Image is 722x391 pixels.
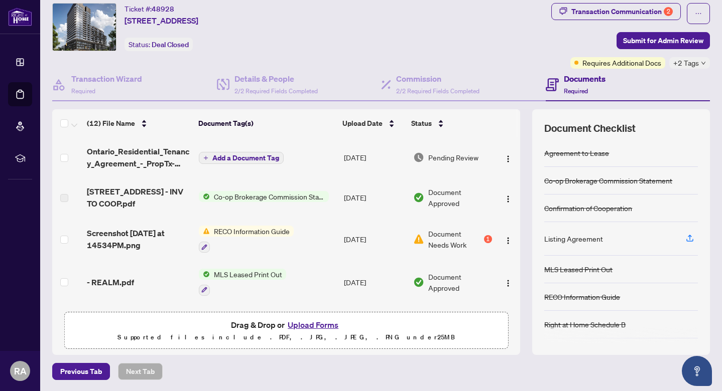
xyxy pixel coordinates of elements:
[411,118,432,129] span: Status
[544,121,636,135] span: Document Checklist
[396,73,479,85] h4: Commission
[199,226,294,253] button: Status IconRECO Information Guide
[413,152,424,163] img: Document Status
[87,118,135,129] span: (12) File Name
[71,73,142,85] h4: Transaction Wizard
[500,231,516,247] button: Logo
[340,218,409,261] td: [DATE]
[212,154,279,161] span: Add a Document Tag
[428,228,482,250] span: Document Needs Work
[338,109,407,137] th: Upload Date
[504,237,512,245] img: Logo
[199,269,210,280] img: Status Icon
[664,7,673,16] div: 2
[544,203,632,214] div: Confirmation of Cooperation
[199,151,284,164] button: Add a Document Tag
[199,152,284,164] button: Add a Document Tag
[407,109,493,137] th: Status
[428,186,492,209] span: Document Approved
[87,227,191,251] span: Screenshot [DATE] at 14534PM.png
[199,191,210,202] img: Status Icon
[8,8,32,26] img: logo
[125,15,198,27] span: [STREET_ADDRESS]
[504,279,512,287] img: Logo
[701,61,706,66] span: down
[14,364,27,378] span: RA
[428,152,478,163] span: Pending Review
[617,32,710,49] button: Submit for Admin Review
[125,3,174,15] div: Ticket #:
[340,137,409,177] td: [DATE]
[484,235,492,243] div: 1
[544,264,613,275] div: MLS Leased Print Out
[564,87,588,95] span: Required
[564,73,606,85] h4: Documents
[551,3,681,20] button: Transaction Communication2
[231,318,341,331] span: Drag & Drop or
[340,261,409,304] td: [DATE]
[125,38,193,51] div: Status:
[210,226,294,237] span: RECO Information Guide
[544,291,620,302] div: RECO Information Guide
[199,269,286,296] button: Status IconMLS Leased Print Out
[413,277,424,288] img: Document Status
[695,10,702,17] span: ellipsis
[500,189,516,206] button: Logo
[152,40,189,49] span: Deal Closed
[60,363,102,379] span: Previous Tab
[340,177,409,218] td: [DATE]
[544,319,626,330] div: Right at Home Schedule B
[87,145,191,169] span: Ontario_Residential_Tenancy_Agreement_-_PropTx-[PERSON_NAME].pdf
[673,57,699,69] span: +2 Tags
[152,5,174,14] span: 48928
[571,4,673,20] div: Transaction Communication
[118,363,163,380] button: Next Tab
[71,87,95,95] span: Required
[203,155,208,160] span: plus
[234,87,318,95] span: 2/2 Required Fields Completed
[544,233,603,244] div: Listing Agreement
[199,226,210,237] img: Status Icon
[544,147,609,158] div: Agreement to Lease
[52,363,110,380] button: Previous Tab
[234,73,318,85] h4: Details & People
[87,276,134,288] span: - REALM.pdf
[500,149,516,165] button: Logo
[342,118,383,129] span: Upload Date
[504,195,512,203] img: Logo
[623,33,703,49] span: Submit for Admin Review
[285,318,341,331] button: Upload Forms
[413,192,424,203] img: Document Status
[194,109,338,137] th: Document Tag(s)
[199,191,329,202] button: Status IconCo-op Brokerage Commission Statement
[210,191,329,202] span: Co-op Brokerage Commission Statement
[87,185,191,210] span: [STREET_ADDRESS] - INV TO COOP.pdf
[500,274,516,290] button: Logo
[504,155,512,163] img: Logo
[53,4,116,51] img: IMG-W12296088_1.jpg
[413,234,424,245] img: Document Status
[544,175,672,186] div: Co-op Brokerage Commission Statement
[396,87,479,95] span: 2/2 Required Fields Completed
[65,312,508,349] span: Drag & Drop orUpload FormsSupported files include .PDF, .JPG, .JPEG, .PNG under25MB
[210,269,286,280] span: MLS Leased Print Out
[83,109,194,137] th: (12) File Name
[582,57,661,68] span: Requires Additional Docs
[340,304,409,347] td: [DATE]
[682,356,712,386] button: Open asap
[428,271,492,293] span: Document Approved
[71,331,502,343] p: Supported files include .PDF, .JPG, .JPEG, .PNG under 25 MB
